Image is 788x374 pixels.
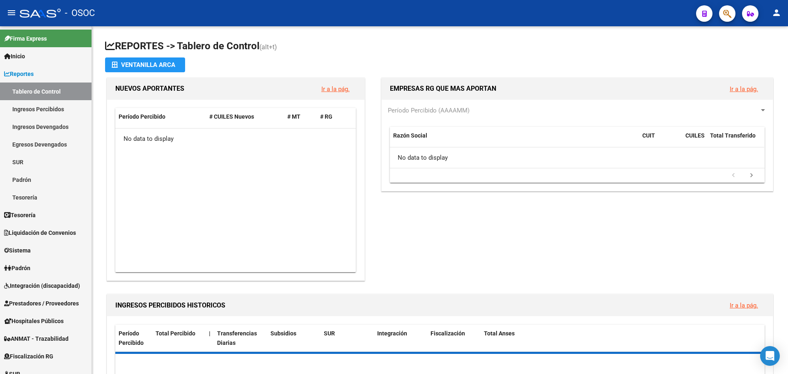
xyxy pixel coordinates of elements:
a: Ir a la pág. [730,302,758,309]
datatable-header-cell: | [206,325,214,352]
datatable-header-cell: Total Percibido [152,325,206,352]
span: CUIT [642,132,655,139]
span: | [209,330,211,337]
datatable-header-cell: Razón Social [390,127,639,154]
button: Ir a la pág. [315,81,356,96]
span: CUILES [685,132,705,139]
span: Transferencias Diarias [217,330,257,346]
span: Hospitales Públicos [4,317,64,326]
a: go to previous page [726,171,741,180]
span: Total Transferido [710,132,756,139]
datatable-header-cell: # RG [317,108,350,126]
datatable-header-cell: # CUILES Nuevos [206,108,284,126]
span: Integración (discapacidad) [4,281,80,290]
span: NUEVOS APORTANTES [115,85,184,92]
span: Tesorería [4,211,36,220]
span: Total Anses [484,330,515,337]
span: Padrón [4,264,30,273]
mat-icon: menu [7,8,16,18]
a: go to next page [744,171,759,180]
datatable-header-cell: Subsidios [267,325,321,352]
span: Sistema [4,246,31,255]
div: No data to display [390,147,764,168]
span: Total Percibido [156,330,195,337]
datatable-header-cell: CUILES [682,127,707,154]
span: - OSOC [65,4,95,22]
a: Ir a la pág. [321,85,350,93]
span: # CUILES Nuevos [209,113,254,120]
span: Período Percibido [119,330,144,346]
h1: REPORTES -> Tablero de Control [105,39,775,54]
datatable-header-cell: Período Percibido [115,108,206,126]
datatable-header-cell: SUR [321,325,374,352]
span: Fiscalización [431,330,465,337]
datatable-header-cell: # MT [284,108,317,126]
span: # RG [320,113,332,120]
div: Open Intercom Messenger [760,346,780,366]
datatable-header-cell: CUIT [639,127,682,154]
span: Período Percibido (AAAAMM) [388,107,470,114]
datatable-header-cell: Integración [374,325,427,352]
a: Ir a la pág. [730,85,758,93]
span: Integración [377,330,407,337]
datatable-header-cell: Fiscalización [427,325,481,352]
span: Prestadores / Proveedores [4,299,79,308]
datatable-header-cell: Total Anses [481,325,758,352]
button: Ventanilla ARCA [105,57,185,72]
button: Ir a la pág. [723,298,765,313]
button: Ir a la pág. [723,81,765,96]
span: Reportes [4,69,34,78]
span: Inicio [4,52,25,61]
span: Subsidios [270,330,296,337]
span: INGRESOS PERCIBIDOS HISTORICOS [115,301,225,309]
datatable-header-cell: Total Transferido [707,127,764,154]
mat-icon: person [772,8,781,18]
span: Liquidación de Convenios [4,228,76,237]
datatable-header-cell: Transferencias Diarias [214,325,267,352]
span: Firma Express [4,34,47,43]
span: EMPRESAS RG QUE MAS APORTAN [390,85,496,92]
datatable-header-cell: Período Percibido [115,325,152,352]
span: # MT [287,113,300,120]
span: Razón Social [393,132,427,139]
span: (alt+t) [259,43,277,51]
div: Ventanilla ARCA [112,57,179,72]
span: Período Percibido [119,113,165,120]
span: SUR [324,330,335,337]
span: Fiscalización RG [4,352,53,361]
div: No data to display [115,128,356,149]
span: ANMAT - Trazabilidad [4,334,69,343]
